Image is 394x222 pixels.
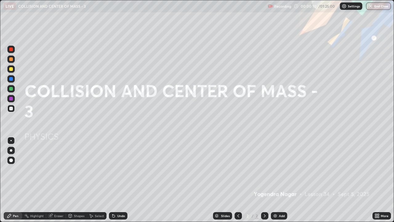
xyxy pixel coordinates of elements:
div: Slides [221,214,230,217]
img: add-slide-button [273,213,278,218]
div: Add [279,214,285,217]
div: 2 [255,213,259,219]
div: Eraser [54,214,63,217]
p: LIVE [6,4,14,9]
div: Pen [13,214,18,217]
div: 2 [244,214,251,218]
div: Select [95,214,104,217]
img: class-settings-icons [342,4,347,9]
p: Settings [348,5,360,8]
div: Highlight [30,214,44,217]
div: More [381,214,388,217]
img: end-class-cross [368,4,373,9]
button: End Class [366,2,391,10]
img: recording.375f2c34.svg [268,4,273,9]
div: Undo [117,214,125,217]
div: Shapes [74,214,84,217]
div: / [252,214,254,218]
p: COLLISION AND CENTER OF MASS - 3 [18,4,86,9]
p: Recording [274,4,291,9]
